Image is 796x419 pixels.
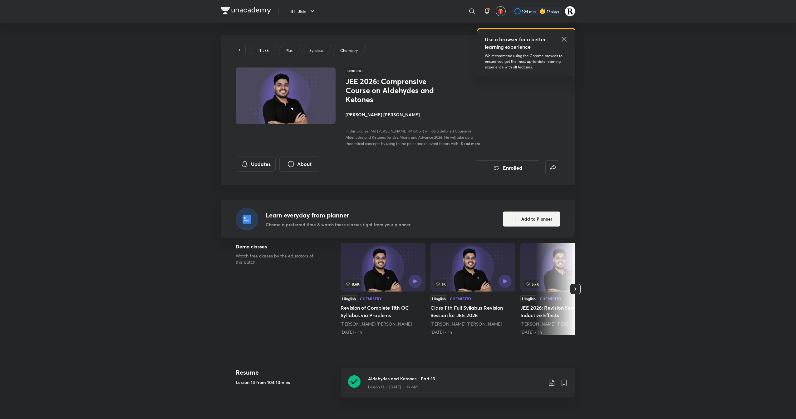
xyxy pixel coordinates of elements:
[285,48,294,53] a: Plus
[341,368,575,405] a: Aldehydes and Ketones - Part 13Lesson 13 • [DATE] • 1h 44m
[520,304,605,319] h5: JEE 2026: Revision Session on Inductive Effects
[286,48,292,53] p: Plus
[236,157,276,172] button: Updates
[430,243,515,335] a: Class 11th Full Syllabus Revision Session for JEE 2026
[236,368,336,377] h4: Resume
[539,8,546,14] img: streak
[485,36,547,51] h5: Use a browser for a better learning experience
[339,48,359,53] a: Chemistry
[520,321,605,327] div: Mohammad Kashif Alam
[545,160,560,175] button: false
[341,243,425,335] a: 8.6KHinglishChemistryRevision of Complete 11th OC Syllabus via Problems[PERSON_NAME] [PERSON_NAME...
[341,304,425,319] h5: Revision of Complete 11th OC Syllabus via Problems
[341,329,425,335] div: 27th Apr • 1h
[430,321,502,327] a: [PERSON_NAME] [PERSON_NAME]
[235,67,337,124] img: Thumbnail
[340,48,358,53] p: Chemistry
[485,53,568,70] p: We recommend using the Chrome browser to ensure you get the most up-to-date learning experience w...
[368,384,419,390] p: Lesson 13 • [DATE] • 1h 44m
[503,212,560,227] button: Add to Planner
[450,297,472,301] div: Chemistry
[368,375,543,382] h3: Aldehydes and Ketones - Part 13
[266,211,410,220] h4: Learn everyday from planner
[520,321,592,327] a: [PERSON_NAME] [PERSON_NAME]
[520,243,605,335] a: 5.7KHinglishChemistryJEE 2026: Revision Session on Inductive Effects[PERSON_NAME] [PERSON_NAME][D...
[341,295,357,302] div: Hinglish
[257,48,270,53] a: IIT JEE
[346,77,448,104] h1: JEE 2026: Comprensive Course on Aldehydes and Ketones
[520,295,537,302] div: Hinglish
[341,321,412,327] a: [PERSON_NAME] [PERSON_NAME]
[430,295,447,302] div: Hinglish
[565,6,575,17] img: Rakhi Sharma
[496,6,506,16] button: avatar
[346,129,474,146] span: In this Course, Md [PERSON_NAME] (MKA Sir) will do a detailed Course on Aldehydes and Ketones for...
[430,304,515,319] h5: Class 11th Full Syllabus Revision Session for JEE 2026
[236,379,336,386] h5: Lesson 13 from 104:10mins
[236,253,321,265] p: Watch free classes by the educators of this batch
[341,243,425,335] a: Revision of Complete 11th OC Syllabus via Problems
[520,329,605,335] div: 18th Jun • 1h
[266,221,410,228] p: Choose a preferred time & watch these classes right from your planner
[341,321,425,327] div: Mohammad Kashif Alam
[287,5,320,17] button: IIT JEE
[308,48,325,53] a: Syllabus
[475,160,540,175] button: Enrolled
[430,243,515,335] a: 1KHinglishChemistryClass 11th Full Syllabus Revision Session for JEE 2026[PERSON_NAME] [PERSON_NA...
[430,329,515,335] div: 4th Jun • 1h
[309,48,323,53] p: Syllabus
[221,7,271,16] a: Company Logo
[346,111,485,118] h4: [PERSON_NAME] [PERSON_NAME]
[498,8,504,14] img: avatar
[360,297,382,301] div: Chemistry
[344,280,361,288] span: 8.6K
[221,7,271,14] img: Company Logo
[279,157,319,172] button: About
[346,67,364,74] span: Hinglish
[461,141,480,146] span: Read more
[434,280,447,288] span: 1K
[258,48,269,53] p: IIT JEE
[524,280,540,288] span: 5.7K
[520,243,605,335] a: JEE 2026: Revision Session on Inductive Effects
[236,243,321,250] h5: Demo classes
[430,321,515,327] div: Mohammad Kashif Alam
